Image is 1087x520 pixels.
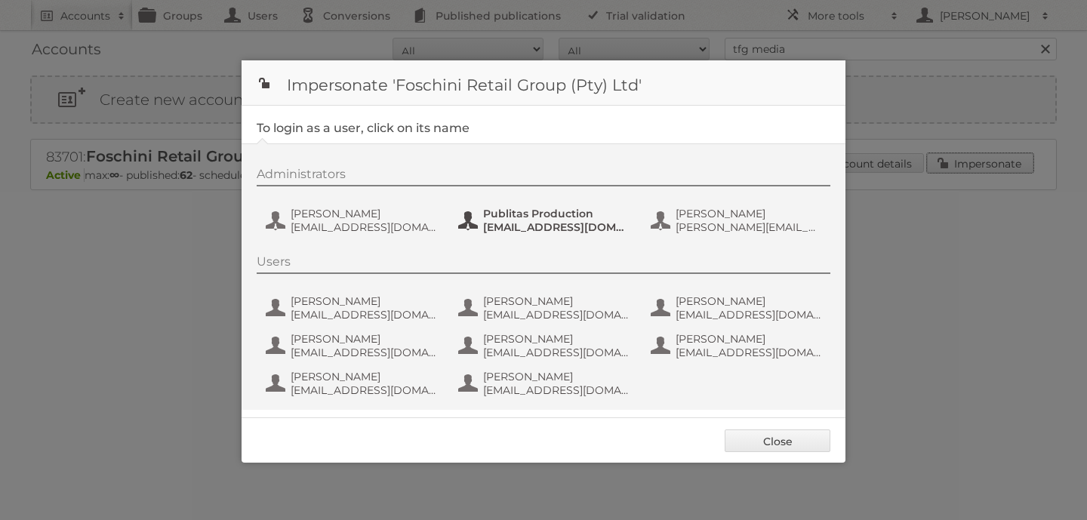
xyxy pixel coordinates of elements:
[649,205,827,235] button: [PERSON_NAME] [PERSON_NAME][EMAIL_ADDRESS][DOMAIN_NAME]
[676,308,822,322] span: [EMAIL_ADDRESS][DOMAIN_NAME]
[257,121,470,135] legend: To login as a user, click on its name
[676,220,822,234] span: [PERSON_NAME][EMAIL_ADDRESS][DOMAIN_NAME]
[483,294,630,308] span: [PERSON_NAME]
[264,331,442,361] button: [PERSON_NAME] [EMAIL_ADDRESS][DOMAIN_NAME]
[291,370,437,383] span: [PERSON_NAME]
[291,332,437,346] span: [PERSON_NAME]
[725,429,830,452] a: Close
[676,332,822,346] span: [PERSON_NAME]
[649,293,827,323] button: [PERSON_NAME] [EMAIL_ADDRESS][DOMAIN_NAME]
[483,308,630,322] span: [EMAIL_ADDRESS][DOMAIN_NAME]
[264,205,442,235] button: [PERSON_NAME] [EMAIL_ADDRESS][DOMAIN_NAME]
[483,220,630,234] span: [EMAIL_ADDRESS][DOMAIN_NAME]
[483,370,630,383] span: [PERSON_NAME]
[291,294,437,308] span: [PERSON_NAME]
[483,207,630,220] span: Publitas Production
[291,383,437,397] span: [EMAIL_ADDRESS][DOMAIN_NAME]
[483,383,630,397] span: [EMAIL_ADDRESS][DOMAIN_NAME]
[457,293,634,323] button: [PERSON_NAME] [EMAIL_ADDRESS][DOMAIN_NAME]
[257,254,830,274] div: Users
[291,308,437,322] span: [EMAIL_ADDRESS][DOMAIN_NAME]
[457,205,634,235] button: Publitas Production [EMAIL_ADDRESS][DOMAIN_NAME]
[457,368,634,398] button: [PERSON_NAME] [EMAIL_ADDRESS][DOMAIN_NAME]
[676,346,822,359] span: [EMAIL_ADDRESS][DOMAIN_NAME]
[649,331,827,361] button: [PERSON_NAME] [EMAIL_ADDRESS][DOMAIN_NAME]
[291,346,437,359] span: [EMAIL_ADDRESS][DOMAIN_NAME]
[483,332,630,346] span: [PERSON_NAME]
[291,207,437,220] span: [PERSON_NAME]
[676,294,822,308] span: [PERSON_NAME]
[264,368,442,398] button: [PERSON_NAME] [EMAIL_ADDRESS][DOMAIN_NAME]
[291,220,437,234] span: [EMAIL_ADDRESS][DOMAIN_NAME]
[242,60,845,106] h1: Impersonate 'Foschini Retail Group (Pty) Ltd'
[457,331,634,361] button: [PERSON_NAME] [EMAIL_ADDRESS][DOMAIN_NAME]
[676,207,822,220] span: [PERSON_NAME]
[257,167,830,186] div: Administrators
[483,346,630,359] span: [EMAIL_ADDRESS][DOMAIN_NAME]
[264,293,442,323] button: [PERSON_NAME] [EMAIL_ADDRESS][DOMAIN_NAME]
